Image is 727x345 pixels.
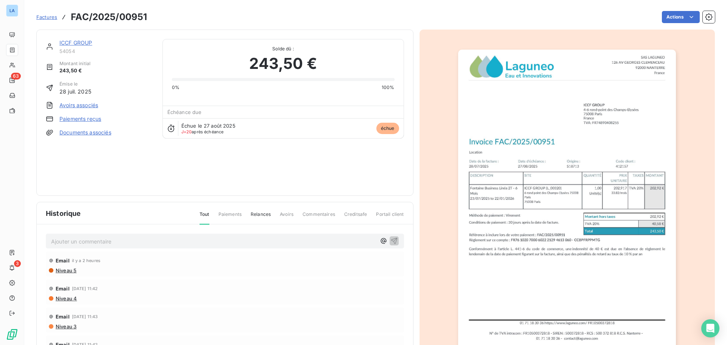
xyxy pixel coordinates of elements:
[6,328,18,340] img: Logo LeanPay
[344,211,367,224] span: Creditsafe
[71,10,147,24] h3: FAC/2025/00951
[662,11,700,23] button: Actions
[280,211,293,224] span: Avoirs
[303,211,335,224] span: Commentaires
[376,211,404,224] span: Portail client
[72,258,100,263] span: il y a 2 heures
[56,286,70,292] span: Email
[56,258,70,264] span: Email
[55,267,76,273] span: Niveau 5
[59,67,90,75] span: 243,50 €
[59,87,91,95] span: 28 juil. 2025
[6,5,18,17] div: LA
[172,45,395,52] span: Solde dû :
[59,48,153,54] span: 54054
[59,129,111,136] a: Documents associés
[59,39,92,46] a: ICCF GROUP
[249,52,317,75] span: 243,50 €
[59,81,91,87] span: Émise le
[200,211,209,225] span: Tout
[172,84,179,91] span: 0%
[36,14,57,20] span: Factures
[218,211,242,224] span: Paiements
[56,314,70,320] span: Email
[251,211,271,224] span: Relances
[14,260,21,267] span: 3
[701,319,719,337] div: Open Intercom Messenger
[59,115,101,123] a: Paiements reçus
[72,286,98,291] span: [DATE] 11:42
[59,60,90,67] span: Montant initial
[181,123,236,129] span: Échue le 27 août 2025
[11,73,21,80] span: 63
[59,101,98,109] a: Avoirs associés
[36,13,57,21] a: Factures
[72,314,98,319] span: [DATE] 11:43
[376,123,399,134] span: échue
[181,130,224,134] span: après échéance
[55,323,76,329] span: Niveau 3
[382,84,395,91] span: 100%
[167,109,202,115] span: Échéance due
[55,295,77,301] span: Niveau 4
[46,208,81,219] span: Historique
[181,129,192,134] span: J+20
